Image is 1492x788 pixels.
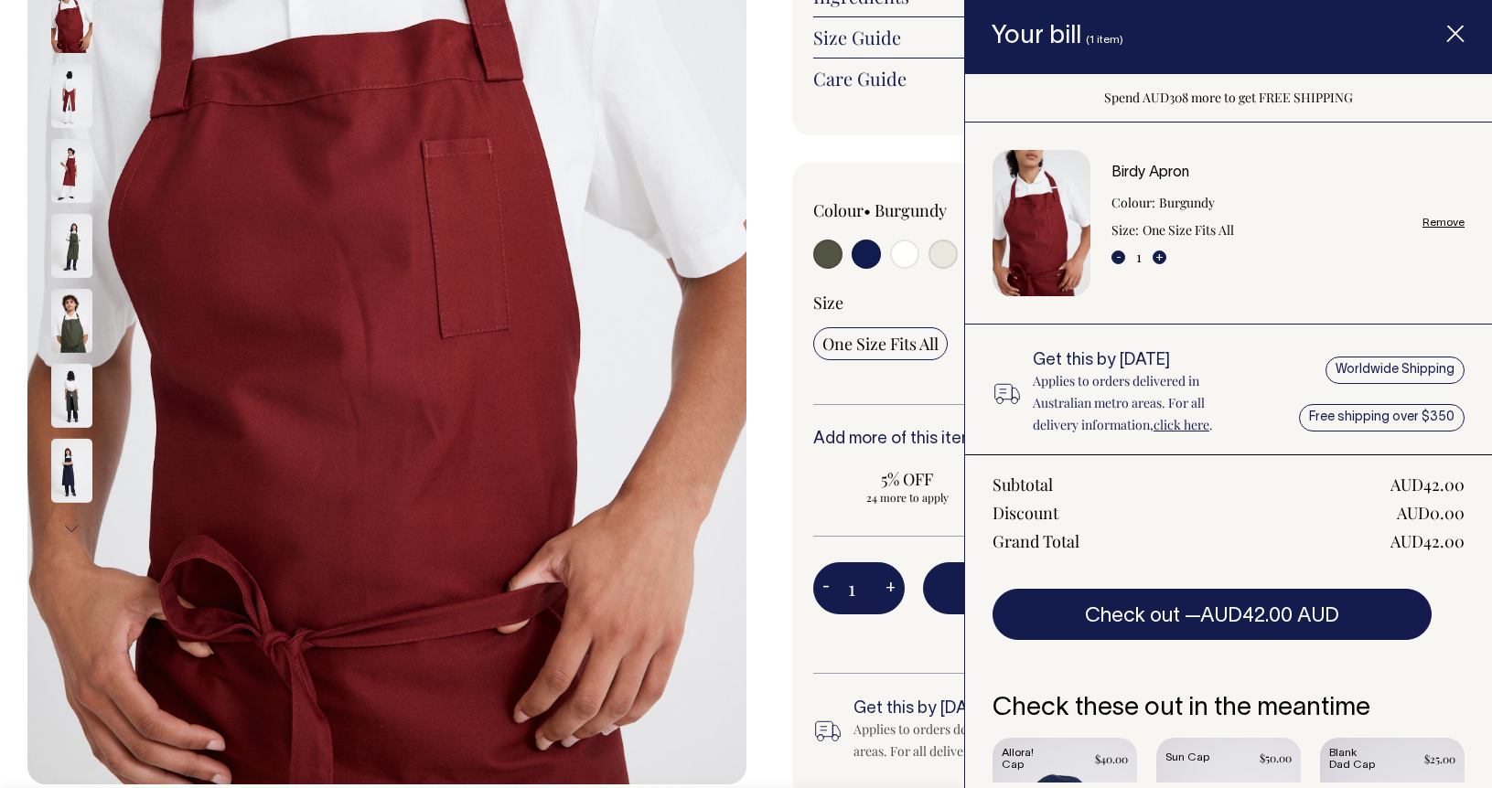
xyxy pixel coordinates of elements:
span: Spend AUD308 more to get FREE SHIPPING [1104,89,1353,106]
button: Next [58,508,85,549]
span: One Size Fits All [822,333,939,355]
img: dark-navy [51,439,92,503]
h6: Add more of this item or any of our other to save [813,431,1408,449]
dt: Size: [1111,219,1139,241]
img: Birdy Apron [993,150,1090,296]
div: Size [813,292,1408,314]
input: One Size Fits All [813,327,948,360]
dd: One Size Fits All [1143,219,1234,241]
button: + [876,570,905,607]
img: olive [51,289,92,353]
a: Care Guide [813,68,1408,90]
dd: Burgundy [1159,192,1215,214]
span: (1 item) [1086,35,1123,45]
button: Check out —AUD42.00 AUD [993,589,1432,640]
button: Add to bill —AUD42.00 [923,562,1408,613]
span: Spend AUD308 more to get FREE SHIPPING [923,625,1408,647]
h6: Get this by [DATE] [1033,352,1250,370]
p: Applies to orders delivered in Australian metro areas. For all delivery information, . [1033,370,1250,436]
div: Colour [813,199,1051,221]
a: Size Guide [813,27,1408,48]
div: AUD0.00 [1397,502,1465,524]
img: olive [51,214,92,278]
label: Burgundy [875,199,947,221]
span: • [864,199,871,221]
img: olive [51,364,92,428]
div: Applies to orders delivered in Australian metro areas. For all delivery information, . [853,719,1137,762]
a: Remove [1422,217,1465,229]
img: Birdy Apron [51,139,92,203]
span: 5% OFF [822,468,993,490]
h6: Check these out in the meantime [993,695,1465,723]
div: Subtotal [993,474,1053,495]
button: - [813,570,839,607]
input: 5% OFF 24 more to apply [813,463,1002,510]
div: AUD42.00 [1390,474,1465,495]
span: AUD42.00 AUD [1200,607,1339,625]
button: - [1111,250,1125,264]
div: AUD42.00 [1390,530,1465,552]
h6: Get this by [DATE] [853,700,1137,719]
dt: Colour: [1111,192,1155,214]
div: Grand Total [993,530,1079,552]
img: burgundy [51,64,92,128]
button: + [1153,250,1166,264]
span: 24 more to apply [822,490,993,505]
a: click here [1154,416,1209,433]
a: Birdy Apron [1111,166,1189,179]
div: Discount [993,502,1058,524]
